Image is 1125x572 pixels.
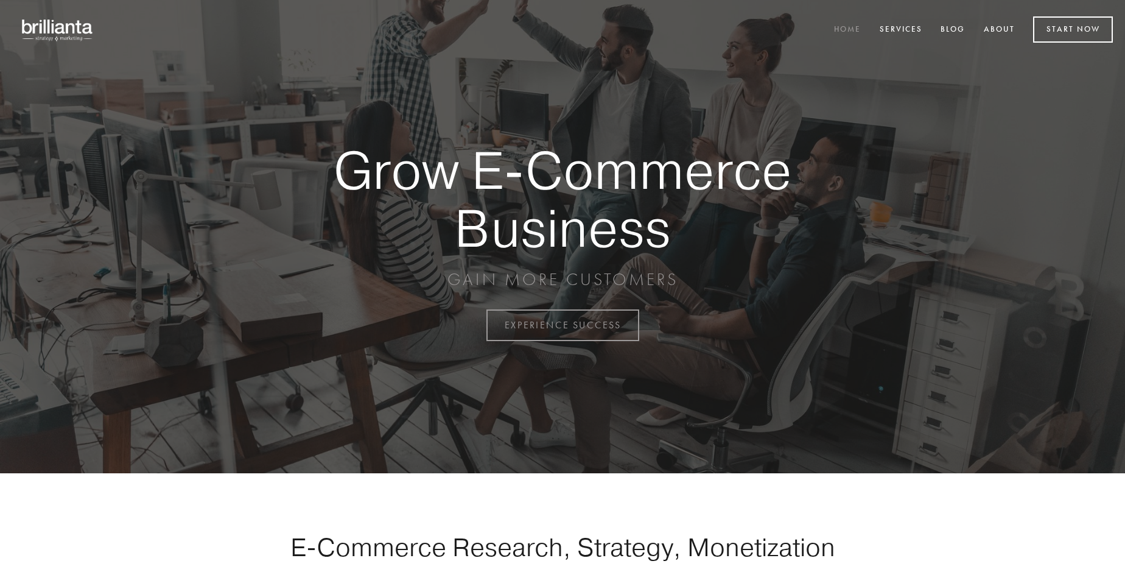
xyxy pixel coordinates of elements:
a: EXPERIENCE SUCCESS [486,309,639,341]
img: brillianta - research, strategy, marketing [12,12,103,48]
a: Blog [933,20,973,40]
p: GAIN MORE CUSTOMERS [291,269,834,291]
h1: E-Commerce Research, Strategy, Monetization [252,532,873,562]
a: Services [872,20,930,40]
a: Home [826,20,869,40]
a: Start Now [1033,16,1113,43]
strong: Grow E-Commerce Business [291,141,834,256]
a: About [976,20,1023,40]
